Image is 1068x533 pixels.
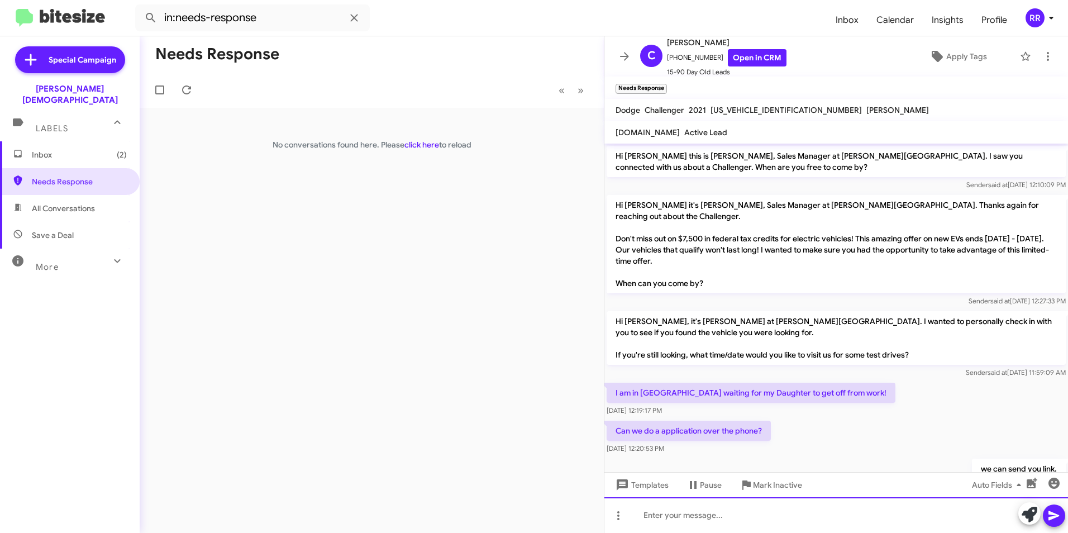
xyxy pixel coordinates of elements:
span: [DOMAIN_NAME] [616,127,680,137]
span: Pause [700,475,722,495]
small: Needs Response [616,84,667,94]
button: RR [1016,8,1056,27]
p: I am in [GEOGRAPHIC_DATA] waiting for my Daughter to get off from work! [607,383,895,403]
span: Special Campaign [49,54,116,65]
span: said at [988,180,1008,189]
span: Auto Fields [972,475,1026,495]
span: More [36,262,59,272]
span: (2) [117,149,127,160]
button: Auto Fields [963,475,1034,495]
a: Special Campaign [15,46,125,73]
div: RR [1026,8,1045,27]
span: » [578,83,584,97]
p: we can send you link. [972,459,1066,479]
button: Next [571,79,590,102]
a: Open in CRM [728,49,786,66]
span: « [559,83,565,97]
span: [PHONE_NUMBER] [667,49,786,66]
input: Search [135,4,370,31]
h1: Needs Response [155,45,279,63]
p: Hi [PERSON_NAME], it's [PERSON_NAME] at [PERSON_NAME][GEOGRAPHIC_DATA]. I wanted to personally ch... [607,311,1066,365]
span: Labels [36,123,68,134]
a: Inbox [827,4,867,36]
p: Hi [PERSON_NAME] this is [PERSON_NAME], Sales Manager at [PERSON_NAME][GEOGRAPHIC_DATA]. I saw yo... [607,146,1066,177]
span: Sender [DATE] 11:59:09 AM [966,368,1066,377]
span: Needs Response [32,176,127,187]
span: said at [988,368,1007,377]
span: 2021 [689,105,706,115]
span: Save a Deal [32,230,74,241]
p: Can we do a application over the phone? [607,421,771,441]
span: Inbox [32,149,127,160]
a: Insights [923,4,972,36]
span: [PERSON_NAME] [866,105,929,115]
p: No conversations found here. Please to reload [140,139,604,150]
span: Apply Tags [946,46,987,66]
span: [US_VEHICLE_IDENTIFICATION_NUMBER] [711,105,862,115]
span: Templates [613,475,669,495]
a: Profile [972,4,1016,36]
span: C [647,47,656,65]
span: [DATE] 12:20:53 PM [607,444,664,453]
button: Apply Tags [901,46,1014,66]
span: Dodge [616,105,640,115]
span: 15-90 Day Old Leads [667,66,786,78]
p: Hi [PERSON_NAME] it's [PERSON_NAME], Sales Manager at [PERSON_NAME][GEOGRAPHIC_DATA]. Thanks agai... [607,195,1066,293]
nav: Page navigation example [552,79,590,102]
span: Sender [DATE] 12:10:09 PM [966,180,1066,189]
span: said at [990,297,1010,305]
span: [PERSON_NAME] [667,36,786,49]
button: Pause [678,475,731,495]
span: [DATE] 12:19:17 PM [607,406,662,415]
a: click here [404,140,439,150]
span: Active Lead [684,127,727,137]
span: Challenger [645,105,684,115]
span: Mark Inactive [753,475,802,495]
button: Previous [552,79,571,102]
button: Templates [604,475,678,495]
span: All Conversations [32,203,95,214]
span: Sender [DATE] 12:27:33 PM [969,297,1066,305]
button: Mark Inactive [731,475,811,495]
a: Calendar [867,4,923,36]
